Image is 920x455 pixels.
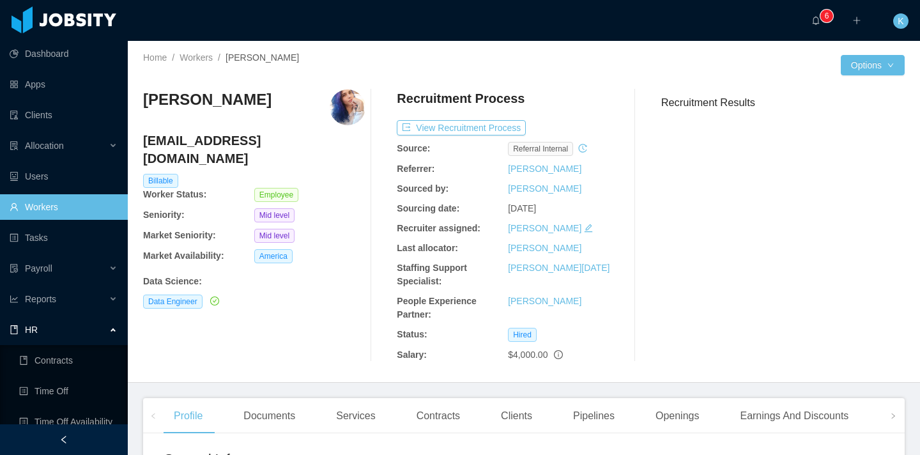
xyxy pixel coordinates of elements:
[661,95,905,111] h3: Recruitment Results
[143,174,178,188] span: Billable
[10,102,118,128] a: icon: auditClients
[254,188,298,202] span: Employee
[10,325,19,334] i: icon: book
[19,348,118,373] a: icon: bookContracts
[397,223,480,233] b: Recruiter assigned:
[820,10,833,22] sup: 6
[143,89,272,110] h3: [PERSON_NAME]
[397,89,525,107] h4: Recruitment Process
[25,294,56,304] span: Reports
[10,164,118,189] a: icon: robotUsers
[233,398,305,434] div: Documents
[397,203,459,213] b: Sourcing date:
[19,378,118,404] a: icon: profileTime Off
[397,164,434,174] b: Referrer:
[397,183,448,194] b: Sourced by:
[143,52,167,63] a: Home
[180,52,213,63] a: Workers
[397,296,477,320] b: People Experience Partner:
[10,141,19,150] i: icon: solution
[508,142,573,156] span: Referral internal
[254,229,295,243] span: Mid level
[150,413,157,419] i: icon: left
[578,144,587,153] i: icon: history
[143,276,202,286] b: Data Science :
[730,398,859,434] div: Earnings And Discounts
[397,143,430,153] b: Source:
[554,350,563,359] span: info-circle
[584,224,593,233] i: icon: edit
[563,398,625,434] div: Pipelines
[852,16,861,25] i: icon: plus
[397,350,427,360] b: Salary:
[508,203,536,213] span: [DATE]
[143,230,216,240] b: Market Seniority:
[811,16,820,25] i: icon: bell
[172,52,174,63] span: /
[898,13,903,29] span: K
[10,225,118,251] a: icon: profileTasks
[508,223,581,233] a: [PERSON_NAME]
[25,141,64,151] span: Allocation
[890,413,896,419] i: icon: right
[508,263,609,273] a: [PERSON_NAME][DATE]
[491,398,542,434] div: Clients
[326,398,385,434] div: Services
[406,398,470,434] div: Contracts
[10,72,118,97] a: icon: appstoreApps
[841,55,905,75] button: Optionsicon: down
[508,296,581,306] a: [PERSON_NAME]
[397,120,526,135] button: icon: exportView Recruitment Process
[10,264,19,273] i: icon: file-protect
[508,183,581,194] a: [PERSON_NAME]
[226,52,299,63] span: [PERSON_NAME]
[397,123,526,133] a: icon: exportView Recruitment Process
[218,52,220,63] span: /
[143,210,185,220] b: Seniority:
[10,41,118,66] a: icon: pie-chartDashboard
[143,251,224,261] b: Market Availability:
[25,325,38,335] span: HR
[508,243,581,253] a: [PERSON_NAME]
[508,164,581,174] a: [PERSON_NAME]
[210,297,219,305] i: icon: check-circle
[508,350,548,360] span: $4,000.00
[397,243,458,253] b: Last allocator:
[19,409,118,435] a: icon: profileTime Off Availability
[25,263,52,274] span: Payroll
[254,208,295,222] span: Mid level
[10,194,118,220] a: icon: userWorkers
[10,295,19,304] i: icon: line-chart
[164,398,213,434] div: Profile
[645,398,710,434] div: Openings
[397,329,427,339] b: Status:
[143,189,206,199] b: Worker Status:
[254,249,293,263] span: America
[208,296,219,306] a: icon: check-circle
[143,132,365,167] h4: [EMAIL_ADDRESS][DOMAIN_NAME]
[825,10,829,22] p: 6
[143,295,203,309] span: Data Engineer
[508,328,537,342] span: Hired
[397,263,467,286] b: Staffing Support Specialist:
[330,89,365,125] img: 8e3f7ba0-825a-4655-9cd2-ca0c7de3f823_689f5279cff88-400w.png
